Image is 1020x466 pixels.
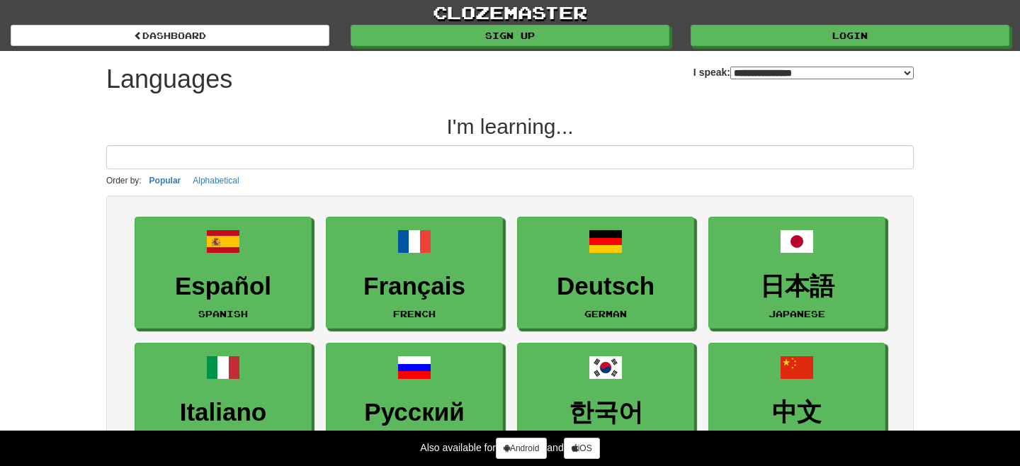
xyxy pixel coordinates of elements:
h3: 한국어 [525,399,686,426]
a: FrançaisFrench [326,217,503,329]
a: Android [496,438,547,459]
a: Sign up [351,25,669,46]
h2: I'm learning... [106,115,914,138]
a: Login [691,25,1009,46]
button: Alphabetical [188,173,243,188]
a: dashboard [11,25,329,46]
h1: Languages [106,65,232,93]
h3: 中文 [716,399,878,426]
a: iOS [564,438,600,459]
a: РусскийRussian [326,343,503,455]
a: EspañolSpanish [135,217,312,329]
a: 中文Mandarin Chinese [708,343,885,455]
a: 한국어Korean [517,343,694,455]
h3: Français [334,273,495,300]
h3: Italiano [142,399,304,426]
small: German [584,309,627,319]
small: Order by: [106,176,142,186]
a: ItalianoItalian [135,343,312,455]
small: Spanish [198,309,248,319]
label: I speak: [693,65,914,79]
a: 日本語Japanese [708,217,885,329]
h3: Русский [334,399,495,426]
a: DeutschGerman [517,217,694,329]
h3: Deutsch [525,273,686,300]
h3: Español [142,273,304,300]
small: Japanese [769,309,825,319]
small: French [393,309,436,319]
button: Popular [145,173,186,188]
h3: 日本語 [716,273,878,300]
select: I speak: [730,67,914,79]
